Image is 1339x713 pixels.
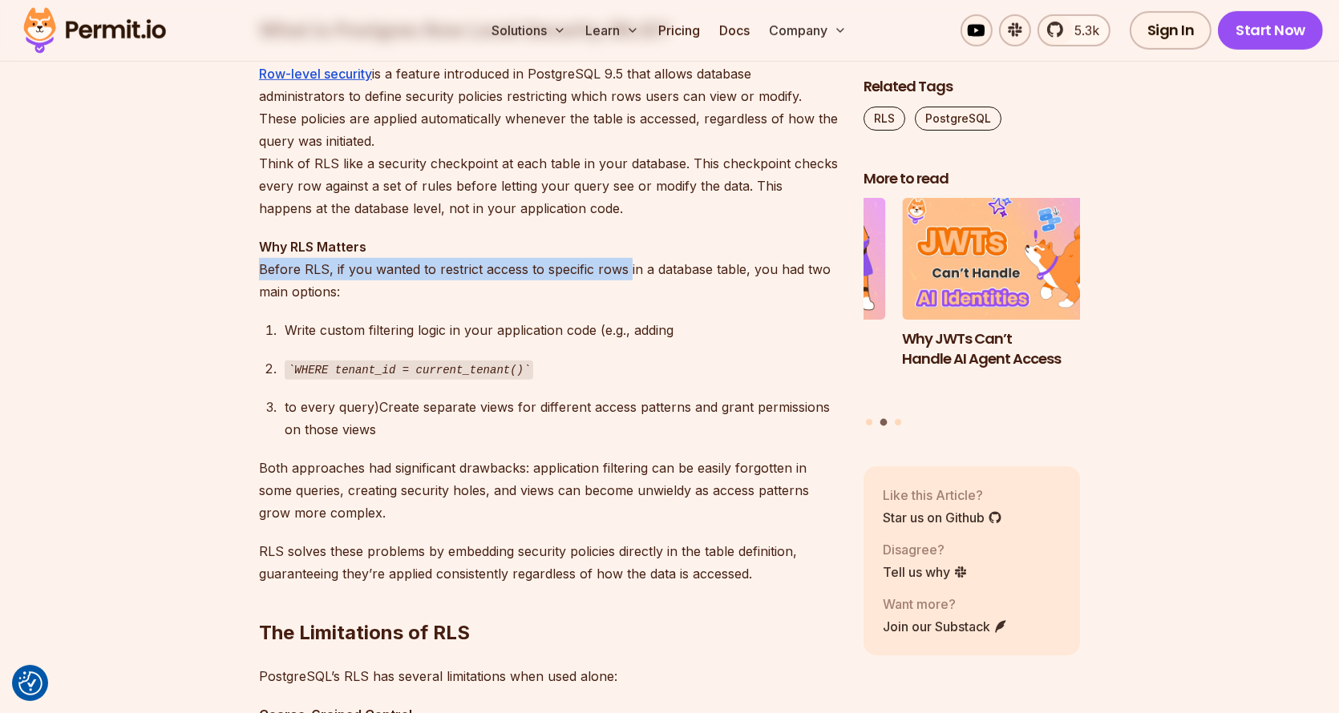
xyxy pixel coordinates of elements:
p: Before RLS, if you wanted to restrict access to specific rows in a database table, you had two ma... [259,236,838,303]
p: RLS solves these problems by embedding security policies directly in the table definition, guaran... [259,540,838,585]
div: to every query)Create separate views for different access patterns and grant permissions on those... [285,396,838,441]
button: Company [763,14,853,46]
code: WHERE tenant_id = current_tenant() [285,361,533,380]
h2: Related Tags [864,77,1080,97]
a: Docs [713,14,756,46]
a: Pricing [652,14,706,46]
p: is a feature introduced in PostgreSQL 9.5 that allows database administrators to define security ... [259,62,838,220]
a: Star us on Github [883,508,1002,527]
h3: Why JWTs Can’t Handle AI Agent Access [903,329,1119,369]
p: Like this Article? [883,485,1002,505]
a: Start Now [1218,11,1323,50]
li: 2 of 3 [903,199,1119,409]
li: 1 of 3 [669,199,885,409]
a: RLS [864,107,905,131]
img: Revisit consent button [18,671,42,695]
strong: Why RLS Matters [259,239,366,255]
div: Posts [864,199,1080,429]
p: Disagree? [883,540,968,559]
p: Both approaches had significant drawbacks: application filtering can be easily forgotten in some ... [259,457,838,524]
p: PostgreSQL’s RLS has several limitations when used alone: [259,665,838,687]
a: Tell us why [883,562,968,582]
img: Permit logo [16,3,173,58]
a: The Ultimate Guide to MCP Auth: Identity, Consent, and Agent SecurityThe Ultimate Guide to MCP Au... [669,199,885,409]
a: Join our Substack [883,617,1008,636]
button: Consent Preferences [18,671,42,695]
p: Want more? [883,594,1008,614]
h3: The Ultimate Guide to MCP Auth: Identity, Consent, and Agent Security [669,329,885,389]
a: 5.3k [1038,14,1110,46]
h2: The Limitations of RLS [259,556,838,646]
img: Why JWTs Can’t Handle AI Agent Access [903,199,1119,320]
button: Solutions [485,14,572,46]
h2: More to read [864,169,1080,189]
span: 5.3k [1065,21,1099,40]
button: Learn [579,14,645,46]
button: Go to slide 3 [895,419,901,425]
div: Write custom filtering logic in your application code (e.g., adding [285,319,838,341]
a: Row-level security [259,66,372,82]
a: PostgreSQL [915,107,1001,131]
button: Go to slide 1 [866,419,872,425]
button: Go to slide 2 [880,419,888,426]
a: Sign In [1130,11,1212,50]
